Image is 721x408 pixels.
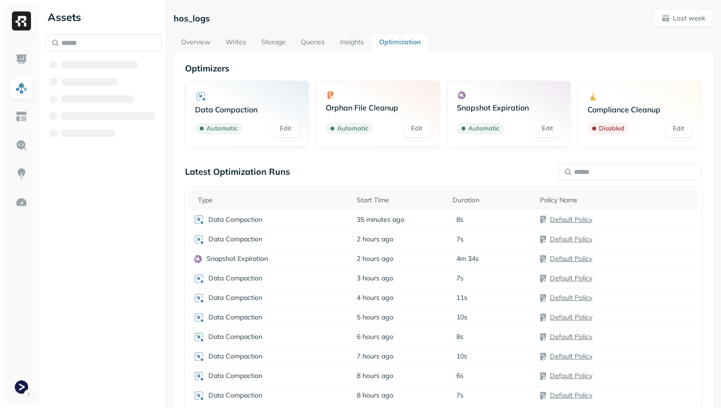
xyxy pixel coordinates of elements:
p: 8s [456,332,463,341]
p: Data Compaction [208,352,262,361]
p: Disabled [599,124,624,133]
div: Assets [46,10,162,25]
p: 4m 34s [456,254,479,263]
p: hos_logs [174,13,210,24]
p: Snapshot Expiration [206,254,268,263]
p: 6s [456,371,463,380]
a: Insights [332,34,371,51]
a: Default Policy [550,293,592,302]
span: 7 hours ago [357,352,393,361]
p: Automatic [206,124,237,133]
a: Default Policy [550,391,592,399]
p: 7s [456,274,463,283]
p: 10s [456,313,467,322]
div: Duration [453,196,530,205]
img: Asset Explorer [15,110,28,123]
img: Dashboard [15,53,28,66]
a: Edit [403,120,430,137]
a: Default Policy [550,254,592,263]
a: Edit [665,120,692,137]
img: Terminal Staging [15,380,28,394]
a: Writes [218,34,254,51]
p: Automatic [337,124,368,133]
p: Data Compaction [208,371,262,380]
p: 7s [456,391,463,400]
p: Data Compaction [208,332,262,341]
span: 3 hours ago [357,274,393,283]
img: Assets [15,82,28,94]
p: Latest Optimization Runs [185,166,290,177]
span: 35 minutes ago [357,215,404,224]
span: 8 hours ago [357,391,393,400]
a: Default Policy [550,274,592,282]
p: 8s [456,215,463,224]
span: 2 hours ago [357,254,393,263]
p: 7s [456,235,463,244]
a: Default Policy [550,235,592,243]
p: Data Compaction [208,274,262,283]
a: Storage [254,34,293,51]
p: Optimizers [185,63,702,74]
div: Type [198,196,347,205]
a: Queries [293,34,332,51]
a: Edit [534,120,561,137]
p: Automatic [468,124,499,133]
p: Data Compaction [208,215,262,224]
a: Default Policy [550,352,592,360]
a: Overview [174,34,218,51]
span: 5 hours ago [357,313,393,322]
span: 8 hours ago [357,371,393,380]
p: Orphan File Cleanup [326,103,430,112]
img: Query Explorer [15,139,28,151]
p: Snapshot Expiration [457,103,561,112]
p: Data Compaction [195,105,299,114]
span: 4 hours ago [357,293,393,302]
p: Data Compaction [208,235,262,244]
p: Data Compaction [208,293,262,302]
p: Data Compaction [208,313,262,322]
p: 10s [456,352,467,361]
p: Last week [673,14,705,23]
span: 2 hours ago [357,235,393,244]
div: Policy Name [540,196,694,205]
a: Optimization [371,34,428,51]
p: Data Compaction [208,391,262,400]
span: 6 hours ago [357,332,393,341]
p: Compliance Cleanup [587,105,692,114]
div: Start Time [357,196,443,205]
a: Default Policy [550,313,592,321]
a: Edit [272,120,299,137]
img: Insights [15,168,28,180]
button: Last week [653,10,713,27]
a: Default Policy [550,332,592,341]
img: Optimization [15,196,28,209]
a: Default Policy [550,215,592,224]
a: Default Policy [550,371,592,380]
img: Ryft [12,11,31,30]
p: 11s [456,293,467,302]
